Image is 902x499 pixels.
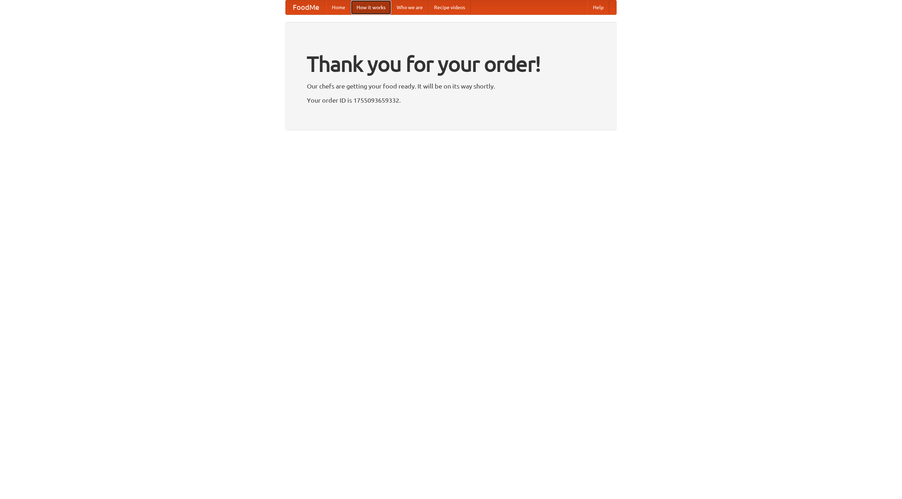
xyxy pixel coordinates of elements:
[307,81,595,91] p: Our chefs are getting your food ready. It will be on its way shortly.
[307,47,595,81] h1: Thank you for your order!
[351,0,391,14] a: How it works
[391,0,428,14] a: Who we are
[286,0,326,14] a: FoodMe
[587,0,609,14] a: Help
[326,0,351,14] a: Home
[428,0,471,14] a: Recipe videos
[307,95,595,105] p: Your order ID is 1755093659332.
